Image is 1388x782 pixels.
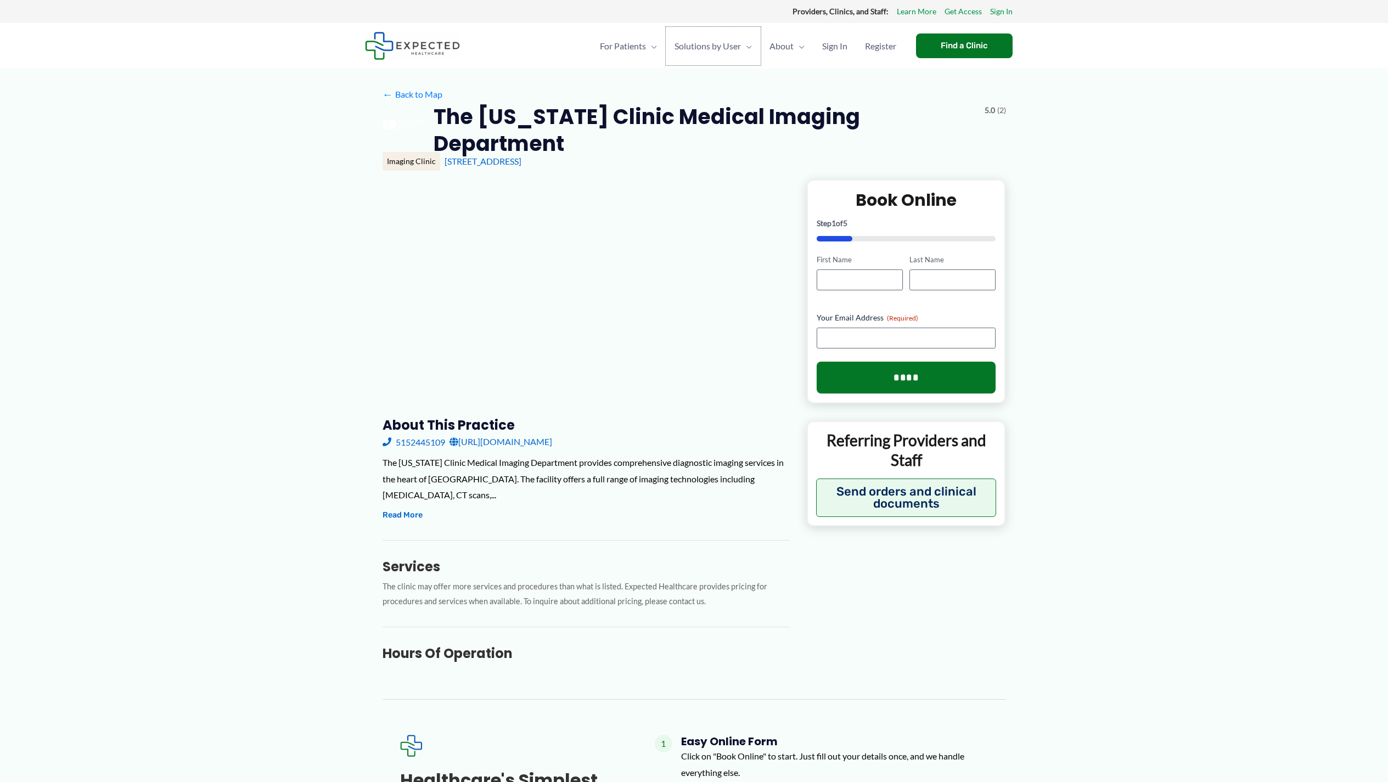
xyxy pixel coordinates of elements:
h2: Book Online [817,189,996,211]
span: 1 [831,218,836,228]
img: Expected Healthcare Logo [400,735,422,757]
a: For PatientsMenu Toggle [591,27,666,65]
label: First Name [817,255,903,265]
span: Menu Toggle [741,27,752,65]
span: For Patients [600,27,646,65]
span: About [769,27,794,65]
button: Send orders and clinical documents [816,479,997,517]
a: Register [856,27,905,65]
h3: Services [383,558,789,575]
span: 1 [655,735,672,752]
a: Sign In [990,4,1013,19]
img: Expected Healthcare Logo - side, dark font, small [365,32,460,60]
span: (2) [997,103,1006,117]
label: Last Name [909,255,996,265]
a: Sign In [813,27,856,65]
nav: Primary Site Navigation [591,27,905,65]
label: Your Email Address [817,312,996,323]
button: Read More [383,509,423,522]
h3: About this practice [383,417,789,434]
h2: The [US_STATE] Clinic Medical Imaging Department [434,103,976,157]
span: Menu Toggle [794,27,805,65]
a: AboutMenu Toggle [761,27,813,65]
div: Imaging Clinic [383,152,440,171]
div: The [US_STATE] Clinic Medical Imaging Department provides comprehensive diagnostic imaging servic... [383,454,789,503]
span: ← [383,89,393,99]
p: Referring Providers and Staff [816,430,997,470]
a: 5152445109 [383,434,445,450]
span: 5.0 [985,103,995,117]
a: [STREET_ADDRESS] [445,156,521,166]
span: Register [865,27,896,65]
h4: Easy Online Form [681,735,988,748]
h3: Hours of Operation [383,645,789,662]
p: Click on "Book Online" to start. Just fill out your details once, and we handle everything else. [681,748,988,780]
a: ←Back to Map [383,86,442,103]
span: Sign In [822,27,847,65]
a: Solutions by UserMenu Toggle [666,27,761,65]
span: Menu Toggle [646,27,657,65]
span: Solutions by User [675,27,741,65]
p: Step of [817,220,996,227]
strong: Providers, Clinics, and Staff: [793,7,889,16]
a: [URL][DOMAIN_NAME] [449,434,552,450]
a: Find a Clinic [916,33,1013,58]
span: (Required) [887,314,918,322]
span: 5 [843,218,847,228]
a: Get Access [945,4,982,19]
a: Learn More [897,4,936,19]
p: The clinic may offer more services and procedures than what is listed. Expected Healthcare provid... [383,580,789,609]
